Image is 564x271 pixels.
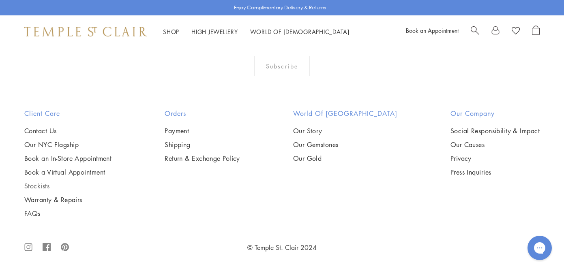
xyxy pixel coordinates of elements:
[24,140,112,149] a: Our NYC Flagship
[471,26,479,38] a: Search
[512,26,520,38] a: View Wishlist
[293,154,397,163] a: Our Gold
[165,109,240,118] h2: Orders
[191,28,238,36] a: High JewelleryHigh Jewellery
[523,233,556,263] iframe: Gorgias live chat messenger
[165,126,240,135] a: Payment
[234,4,326,12] p: Enjoy Complimentary Delivery & Returns
[165,154,240,163] a: Return & Exchange Policy
[450,168,540,177] a: Press Inquiries
[24,126,112,135] a: Contact Us
[450,140,540,149] a: Our Causes
[24,154,112,163] a: Book an In-Store Appointment
[163,27,350,37] nav: Main navigation
[24,168,112,177] a: Book a Virtual Appointment
[532,26,540,38] a: Open Shopping Bag
[254,56,310,76] div: Subscribe
[450,109,540,118] h2: Our Company
[24,195,112,204] a: Warranty & Repairs
[293,140,397,149] a: Our Gemstones
[24,209,112,218] a: FAQs
[293,109,397,118] h2: World of [GEOGRAPHIC_DATA]
[450,126,540,135] a: Social Responsibility & Impact
[163,28,179,36] a: ShopShop
[250,28,350,36] a: World of [DEMOGRAPHIC_DATA]World of [DEMOGRAPHIC_DATA]
[450,154,540,163] a: Privacy
[24,27,147,36] img: Temple St. Clair
[293,126,397,135] a: Our Story
[247,243,317,252] a: © Temple St. Clair 2024
[406,26,459,34] a: Book an Appointment
[24,109,112,118] h2: Client Care
[24,181,112,190] a: Stockists
[165,140,240,149] a: Shipping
